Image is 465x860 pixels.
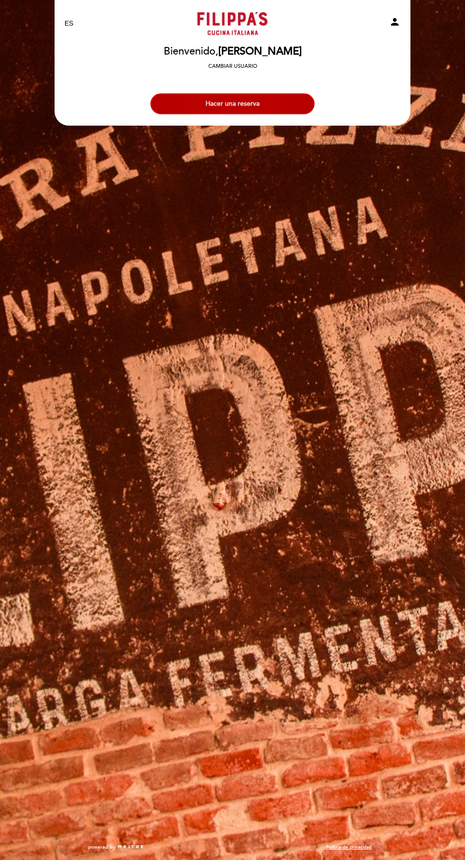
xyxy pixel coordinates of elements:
[88,844,115,851] span: powered by
[150,93,315,114] button: Hacer una reserva
[117,845,144,850] img: MEITRE
[389,16,400,27] i: person
[164,46,302,57] h2: Bienvenido,
[389,16,400,30] button: person
[218,45,302,58] span: [PERSON_NAME]
[326,844,372,851] a: Política de privacidad
[88,844,144,851] a: powered by
[205,62,260,71] button: Cambiar usuario
[173,10,292,37] a: [PERSON_NAME]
